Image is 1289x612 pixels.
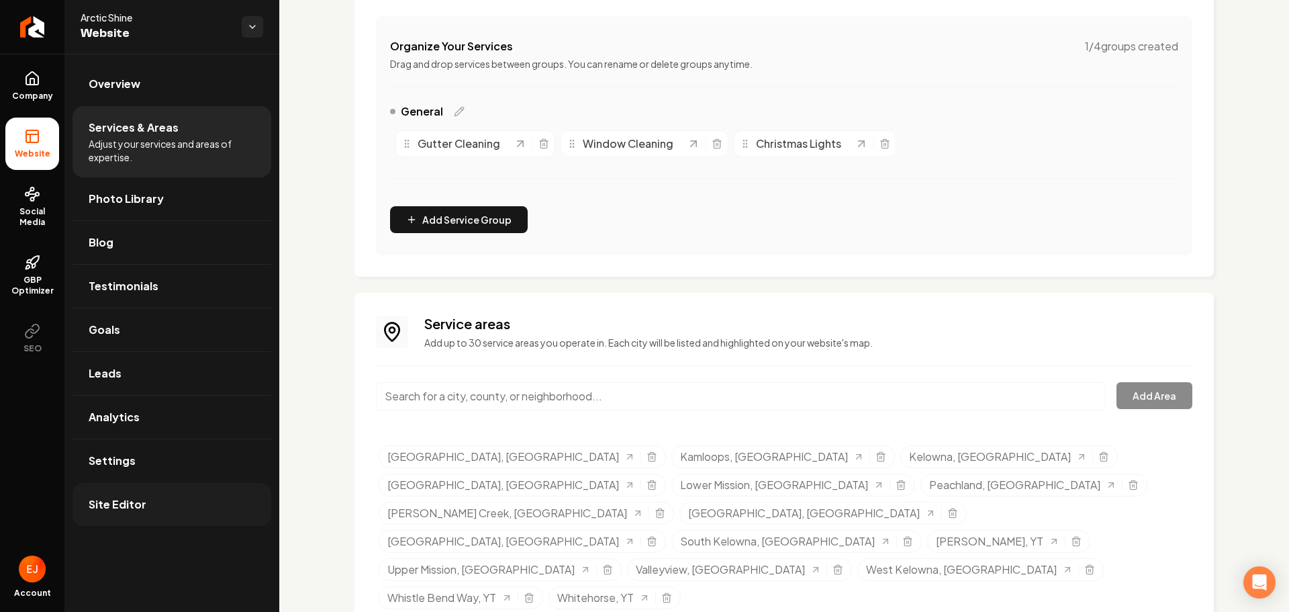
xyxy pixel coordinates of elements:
[89,120,179,136] span: Services & Areas
[636,562,805,578] span: Valleyview, [GEOGRAPHIC_DATA]
[740,136,855,152] div: Christmas Lights
[387,590,496,606] span: Whistle Bend Way, YT
[680,477,884,493] a: Lower Mission, [GEOGRAPHIC_DATA]
[680,533,891,550] a: South Kelowna, [GEOGRAPHIC_DATA]
[7,91,58,101] span: Company
[89,234,113,251] span: Blog
[929,477,1100,493] span: Peachland, [GEOGRAPHIC_DATA]
[387,505,643,521] a: [PERSON_NAME] Creek, [GEOGRAPHIC_DATA]
[909,449,1071,465] span: Kelowna, [GEOGRAPHIC_DATA]
[680,449,864,465] a: Kamloops, [GEOGRAPHIC_DATA]
[1085,38,1178,54] span: 1 / 4 groups created
[557,590,634,606] span: Whitehorse, YT
[73,352,271,395] a: Leads
[9,148,56,159] span: Website
[418,136,500,152] span: Gutter Cleaning
[401,136,514,152] div: Gutter Cleaning
[557,590,650,606] a: Whitehorse, YT
[387,533,635,550] a: [GEOGRAPHIC_DATA], [GEOGRAPHIC_DATA]
[19,556,46,582] img: Eduard Joers
[424,314,1192,333] h3: Service areas
[936,533,1059,550] a: [PERSON_NAME], YT
[387,562,575,578] span: Upper Mission, [GEOGRAPHIC_DATA]
[680,449,848,465] span: Kamloops, [GEOGRAPHIC_DATA]
[401,103,443,120] span: General
[73,265,271,308] a: Testimonials
[936,533,1043,550] span: [PERSON_NAME], YT
[387,449,619,465] span: [GEOGRAPHIC_DATA], [GEOGRAPHIC_DATA]
[688,505,920,521] span: [GEOGRAPHIC_DATA], [GEOGRAPHIC_DATA]
[73,308,271,351] a: Goals
[18,343,47,354] span: SEO
[909,449,1087,465] a: Kelowna, [GEOGRAPHIC_DATA]
[89,365,122,382] span: Leads
[387,533,619,550] span: [GEOGRAPHIC_DATA], [GEOGRAPHIC_DATA]
[89,496,146,513] span: Site Editor
[73,177,271,220] a: Photo Library
[5,60,59,112] a: Company
[756,136,841,152] span: Christmas Lights
[387,562,591,578] a: Upper Mission, [GEOGRAPHIC_DATA]
[680,477,868,493] span: Lower Mission, [GEOGRAPHIC_DATA]
[390,57,1178,71] p: Drag and drop services between groups. You can rename or delete groups anytime.
[5,206,59,228] span: Social Media
[89,278,158,294] span: Testimonials
[424,336,1192,349] p: Add up to 30 service areas you operate in. Each city will be listed and highlighted on your websi...
[866,562,1057,578] span: West Kelowna, [GEOGRAPHIC_DATA]
[19,556,46,582] button: Open user button
[89,322,120,338] span: Goals
[688,505,936,521] a: [GEOGRAPHIC_DATA], [GEOGRAPHIC_DATA]
[20,16,45,38] img: Rebolt Logo
[636,562,821,578] a: Valleyview, [GEOGRAPHIC_DATA]
[89,137,255,164] span: Adjust your services and areas of expertise.
[376,382,1106,410] input: Search for a city, county, or neighborhood...
[387,477,635,493] a: [GEOGRAPHIC_DATA], [GEOGRAPHIC_DATA]
[73,439,271,482] a: Settings
[680,533,875,550] span: South Kelowna, [GEOGRAPHIC_DATA]
[387,477,619,493] span: [GEOGRAPHIC_DATA], [GEOGRAPHIC_DATA]
[5,312,59,365] button: SEO
[5,275,59,296] span: GBP Optimizer
[1243,566,1276,599] div: Open Intercom Messenger
[390,206,528,233] button: Add Service Group
[89,76,140,92] span: Overview
[89,191,164,207] span: Photo Library
[866,562,1073,578] a: West Kelowna, [GEOGRAPHIC_DATA]
[73,221,271,264] a: Blog
[89,453,136,469] span: Settings
[14,588,51,599] span: Account
[89,409,140,425] span: Analytics
[73,483,271,526] a: Site Editor
[5,175,59,238] a: Social Media
[583,136,673,152] span: Window Cleaning
[929,477,1116,493] a: Peachland, [GEOGRAPHIC_DATA]
[390,38,513,54] h4: Organize Your Services
[387,449,635,465] a: [GEOGRAPHIC_DATA], [GEOGRAPHIC_DATA]
[73,62,271,105] a: Overview
[387,590,512,606] a: Whistle Bend Way, YT
[567,136,687,152] div: Window Cleaning
[81,24,231,43] span: Website
[387,505,627,521] span: [PERSON_NAME] Creek, [GEOGRAPHIC_DATA]
[73,396,271,439] a: Analytics
[5,244,59,307] a: GBP Optimizer
[81,11,231,24] span: Arctic Shine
